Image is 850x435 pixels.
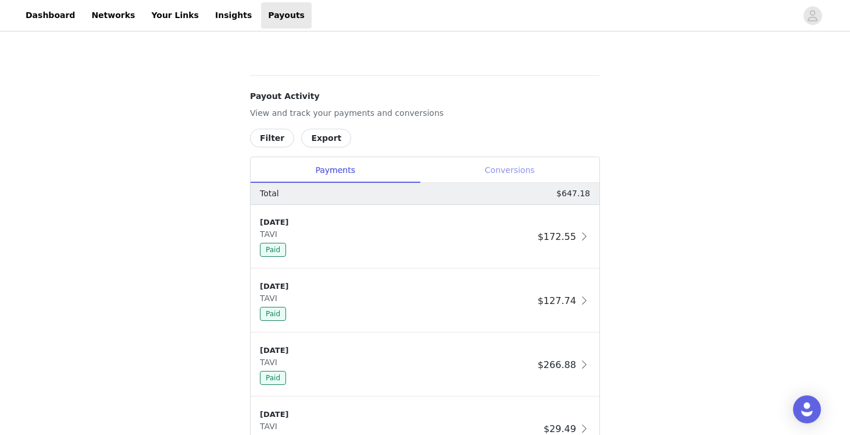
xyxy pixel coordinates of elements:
[538,359,576,370] span: $266.88
[544,423,576,434] span: $29.49
[260,243,286,257] span: Paid
[260,422,282,431] span: TAVI
[556,188,590,200] p: $647.18
[793,395,821,423] div: Open Intercom Messenger
[538,231,576,242] span: $172.55
[260,345,533,356] div: [DATE]
[807,6,818,25] div: avatar
[260,358,282,367] span: TAVI
[420,157,599,183] div: Conversions
[251,157,420,183] div: Payments
[260,281,533,292] div: [DATE]
[250,90,600,102] h4: Payout Activity
[260,409,539,420] div: [DATE]
[538,295,576,306] span: $127.74
[251,205,599,269] div: clickable-list-item
[260,371,286,385] span: Paid
[19,2,82,29] a: Dashboard
[84,2,142,29] a: Networks
[301,129,351,147] button: Export
[251,269,599,333] div: clickable-list-item
[144,2,206,29] a: Your Links
[260,188,279,200] p: Total
[260,293,282,303] span: TAVI
[250,129,294,147] button: Filter
[251,333,599,397] div: clickable-list-item
[260,217,533,228] div: [DATE]
[250,107,600,119] p: View and track your payments and conversions
[208,2,259,29] a: Insights
[260,307,286,321] span: Paid
[261,2,312,29] a: Payouts
[260,229,282,239] span: TAVI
